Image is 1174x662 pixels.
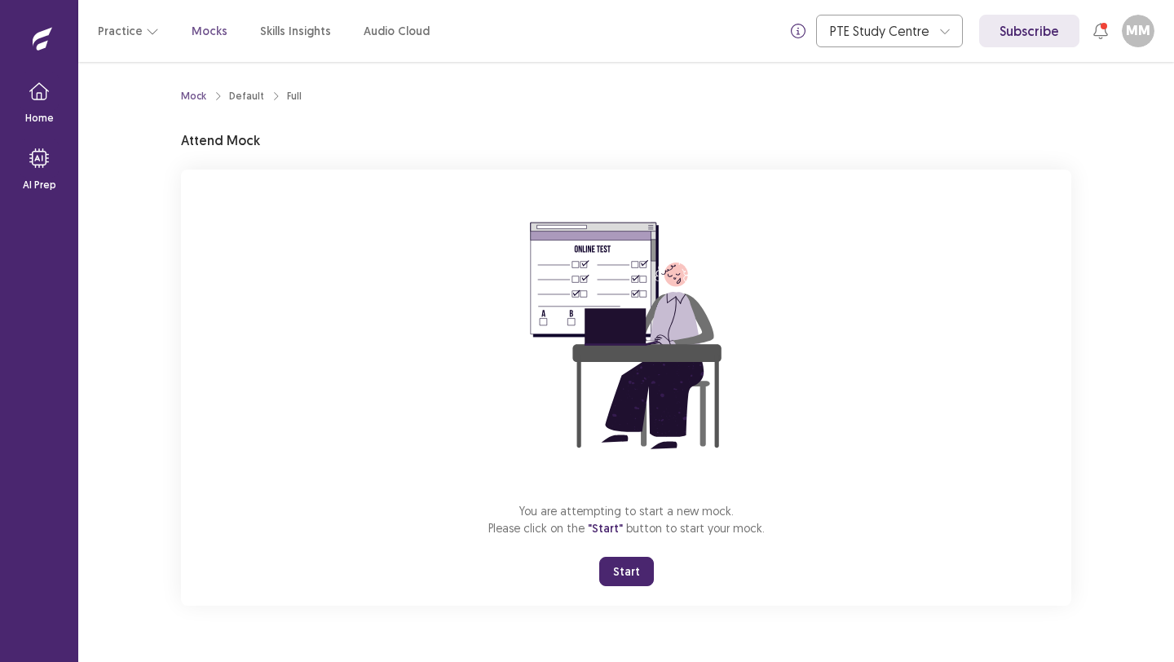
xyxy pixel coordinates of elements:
nav: breadcrumb [181,89,302,104]
img: attend-mock [479,189,773,483]
a: Audio Cloud [364,23,430,40]
div: PTE Study Centre [830,15,931,46]
a: Skills Insights [260,23,331,40]
p: You are attempting to start a new mock. Please click on the button to start your mock. [488,502,765,537]
span: "Start" [588,521,623,536]
a: Mock [181,89,206,104]
p: Home [25,111,54,126]
div: Default [229,89,264,104]
a: Subscribe [979,15,1079,47]
button: Practice [98,16,159,46]
p: Attend Mock [181,130,260,150]
button: Start [599,557,654,586]
div: Full [287,89,302,104]
a: Mocks [192,23,227,40]
button: info [783,16,813,46]
button: MM [1122,15,1154,47]
p: AI Prep [23,178,56,192]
